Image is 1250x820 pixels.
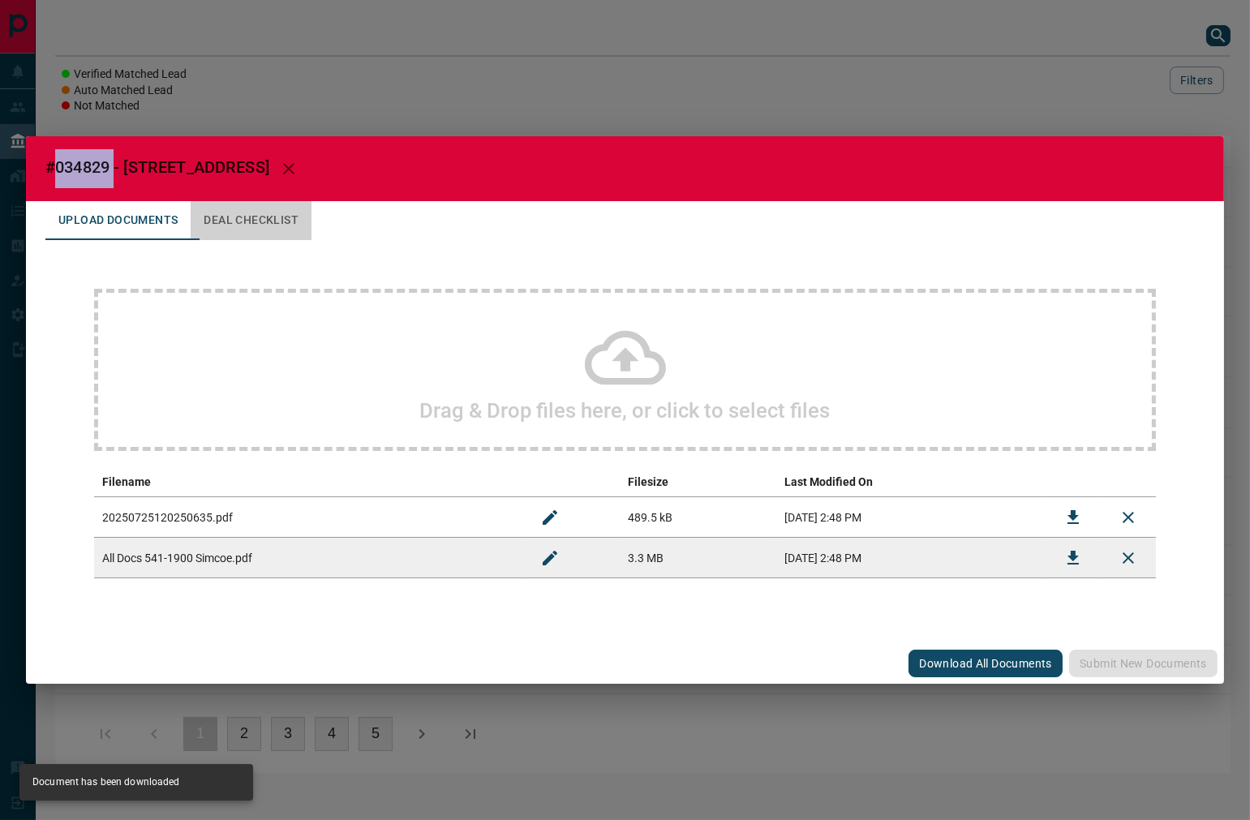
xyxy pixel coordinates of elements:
td: [DATE] 2:48 PM [776,497,1046,538]
button: Remove File [1109,539,1148,577]
span: #034829 - [STREET_ADDRESS] [45,157,269,177]
td: 3.3 MB [620,538,776,578]
td: 489.5 kB [620,497,776,538]
th: Filesize [620,467,776,497]
th: edit column [522,467,620,497]
td: 20250725120250635.pdf [94,497,522,538]
th: download action column [1046,467,1101,497]
h2: Drag & Drop files here, or click to select files [420,398,831,423]
th: Last Modified On [776,467,1046,497]
button: Download [1054,498,1093,537]
td: [DATE] 2:48 PM [776,538,1046,578]
div: Document has been downloaded [32,769,180,796]
button: Download [1054,539,1093,577]
td: All Docs 541-1900 Simcoe.pdf [94,538,522,578]
button: Deal Checklist [191,201,311,240]
div: Drag & Drop files here, or click to select files [94,289,1156,451]
th: delete file action column [1101,467,1156,497]
button: Download All Documents [909,650,1063,677]
button: Remove File [1109,498,1148,537]
button: Rename [530,539,569,577]
button: Upload Documents [45,201,191,240]
th: Filename [94,467,522,497]
button: Rename [530,498,569,537]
